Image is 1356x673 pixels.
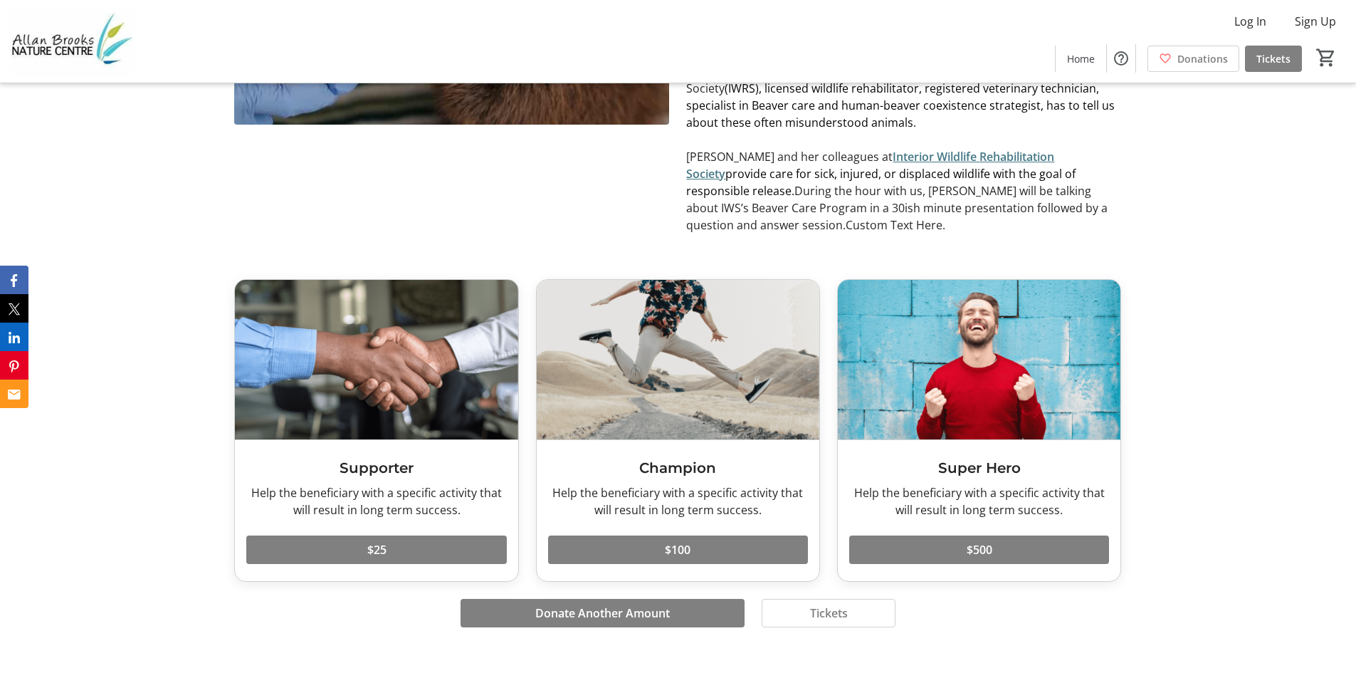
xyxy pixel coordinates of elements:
button: Help [1107,44,1135,73]
div: Help the beneficiary with a specific activity that will result in long term success. [548,484,808,518]
span: Home [1067,51,1095,66]
button: Donate Another Amount [461,599,745,627]
button: Cart [1313,45,1339,71]
span: (IWRS), licensed wildlife rehabilitator, registered veterinary technician, specialist in Beaver c... [686,80,1115,130]
button: Tickets [762,599,895,627]
button: Sign Up [1283,10,1347,33]
span: Sign Up [1295,13,1336,30]
span: $500 [967,541,992,558]
span: Tickets [1256,51,1291,66]
span: $100 [665,541,690,558]
img: Allan Brooks Nature Centre's Logo [9,6,135,77]
a: Interior Wildlife Rehabilitation Society [686,149,1054,182]
a: Home [1056,46,1106,72]
p: Come and hear what Interior Wildlife Rehabilitation Society [686,63,1121,131]
div: Help the beneficiary with a specific activity that will result in long term success. [246,484,506,518]
span: provide care for sick, injured, or displaced wildlife with the goal of responsible release. [686,166,1076,199]
img: Supporter [235,280,517,439]
span: Donate Another Amount [535,605,670,622]
span: $25 [367,541,387,558]
a: Tickets [1245,46,1302,72]
h3: Supporter [246,457,506,479]
button: Log In [1223,10,1278,33]
span: Log In [1234,13,1266,30]
h3: Super Hero [849,457,1109,479]
img: Super Hero [838,280,1120,439]
span: Donations [1177,51,1228,66]
button: $25 [246,536,506,564]
button: $500 [849,536,1109,564]
span: Tickets [810,605,848,622]
p: [PERSON_NAME] and her colleagues at During the hour with us, [PERSON_NAME] will be talking about ... [686,148,1121,234]
div: Help the beneficiary with a specific activity that will result in long term success. [849,484,1109,518]
h3: Champion [548,457,808,479]
img: Champion [537,280,819,439]
a: Donations [1147,46,1239,72]
button: $100 [548,536,808,564]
